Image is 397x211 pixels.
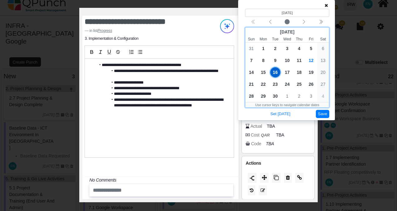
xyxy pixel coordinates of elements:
span: 24 [282,79,292,89]
li: 3. Implementation & Configuration [85,36,138,41]
span: 1 [282,91,292,101]
span: 25 [294,79,304,89]
div: 9/13/2025 [317,54,329,66]
div: 9/28/2025 [245,90,257,102]
img: Try writing with AI [220,19,234,33]
button: Set [DATE] [268,110,292,118]
span: 11 [294,55,304,65]
div: 9/9/2025 [269,54,281,66]
div: 9/22/2025 [257,78,269,90]
div: Actual [250,123,262,130]
small: Sunday [245,36,257,42]
div: 9/18/2025 [293,66,305,78]
svg: chevron double left [318,19,323,24]
div: 9/23/2025 [269,78,281,90]
span: 23 [270,79,280,89]
button: Next month [296,18,312,26]
cite: Source Title [97,28,112,33]
div: 9/29/2025 [257,90,269,102]
div: 9/20/2025 [317,66,329,78]
span: Actions [246,161,261,166]
div: 9/3/2025 [281,43,293,54]
small: Wednesday [281,36,293,42]
span: 3 [306,91,316,101]
button: History [248,185,255,195]
div: 9/4/2025 [293,43,305,54]
div: 9/17/2025 [281,66,293,78]
span: 28 [246,91,256,101]
div: 9/1/2025 [257,43,269,54]
button: Previous month [262,18,279,26]
i: No Comments [89,178,116,183]
div: 9/10/2025 [281,54,293,66]
bdi: [DATE] [282,11,293,15]
div: 9/25/2025 [293,78,305,90]
span: 18 [294,67,304,77]
div: 10/4/2025 [317,90,329,102]
div: 9/15/2025 [257,66,269,78]
span: 30 [270,91,280,101]
small: Friday [305,36,317,42]
div: 9/19/2025 [305,66,317,78]
div: 9/26/2025 [305,78,317,90]
span: 21 [246,79,256,89]
svg: circle fill [285,19,290,24]
div: 9/5/2025 [305,43,317,54]
small: Saturday [317,36,329,42]
div: [DATE] [245,28,329,36]
div: 10/2/2025 [293,90,305,102]
button: Edit [259,185,267,195]
b: QAR [261,133,270,137]
span: 15 [258,67,268,77]
button: Copy Link [295,173,304,183]
footer: in list [85,28,208,33]
div: 9/16/2025 (Selected date) [269,66,281,78]
header: Selected date [245,9,329,17]
div: 9/11/2025 [293,54,305,66]
span: 19 [306,67,316,77]
button: Copy [272,173,281,183]
small: Tuesday [269,36,281,42]
button: Move [260,173,269,183]
div: 9/21/2025 [245,78,257,90]
div: 10/1/2025 [281,90,293,102]
svg: chevron left [268,19,273,24]
span: 17 [282,67,292,77]
button: Current month [279,18,296,26]
u: Progress [97,28,112,33]
div: Cost [251,132,271,138]
div: 9/30/2025 [269,90,281,102]
span: 7 [246,55,256,65]
small: Monday [257,36,269,42]
span: 3 [282,44,292,54]
small: Thursday [293,36,305,42]
span: 4 [294,44,304,54]
span: 2 [294,91,304,101]
button: Delete [284,173,292,183]
div: 9/24/2025 [281,78,293,90]
span: TBA [276,132,284,138]
div: 10/3/2025 [305,90,317,102]
div: Calendar navigation [245,18,329,26]
span: 10 [282,55,292,65]
span: 22 [258,79,268,89]
span: 26 [306,79,316,89]
span: TBA [267,123,275,130]
img: split.9d50320.png [250,176,255,181]
div: 9/12/2025 (Today) [305,54,317,66]
div: 8/31/2025 [245,43,257,54]
span: 5 [306,44,316,54]
button: Next year [312,18,329,26]
div: 9/7/2025 [245,54,257,66]
div: 9/2/2025 [269,43,281,54]
button: Save [316,110,330,118]
span: 2 [270,44,280,54]
span: 1 [258,44,268,54]
div: 9/6/2025 [317,43,329,54]
span: 14 [246,67,256,77]
div: Code [251,141,261,147]
svg: chevron left [301,19,306,24]
span: 9 [270,55,280,65]
span: 8 [258,55,268,65]
div: 9/14/2025 [245,66,257,78]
